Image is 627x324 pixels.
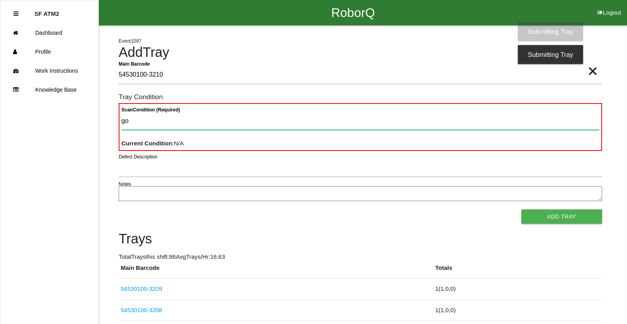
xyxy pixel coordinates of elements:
b: Main Barcode [119,61,150,66]
a: Work Instructions [0,61,99,80]
input: Required [119,66,602,84]
h6: Tray Condition [119,93,602,101]
a: 54530100-3208 [121,307,162,313]
a: Knowledge Base [0,80,99,99]
div: Submitting Tray [518,22,583,41]
span: Event 1097 [119,38,141,44]
td: 1 ( 1 , 0 , 0 ) [433,300,602,321]
b: Scan Condition (Required) [121,107,180,113]
a: Profile [0,42,99,61]
h4: Trays [119,232,602,247]
label: Defect Description [119,153,157,160]
th: Main Barcode [119,264,433,279]
td: 1 ( 1 , 0 , 0 ) [433,279,602,300]
p: SF ATM2 [34,4,59,17]
span: : N/A [121,140,184,147]
a: Dashboard [0,23,99,42]
th: Totals [433,264,602,279]
span: Clear Input [587,55,598,71]
div: Close [13,4,19,23]
h4: Add Tray [119,45,602,60]
label: Notes [119,181,131,188]
p: Total Trays this shift: 86 Avg Trays /Hr: 16.63 [119,252,602,262]
b: Current Condition [121,140,172,147]
div: Submitting Tray [518,45,583,64]
a: 54530100-3209 [121,285,162,292]
button: Add Tray [521,209,602,224]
